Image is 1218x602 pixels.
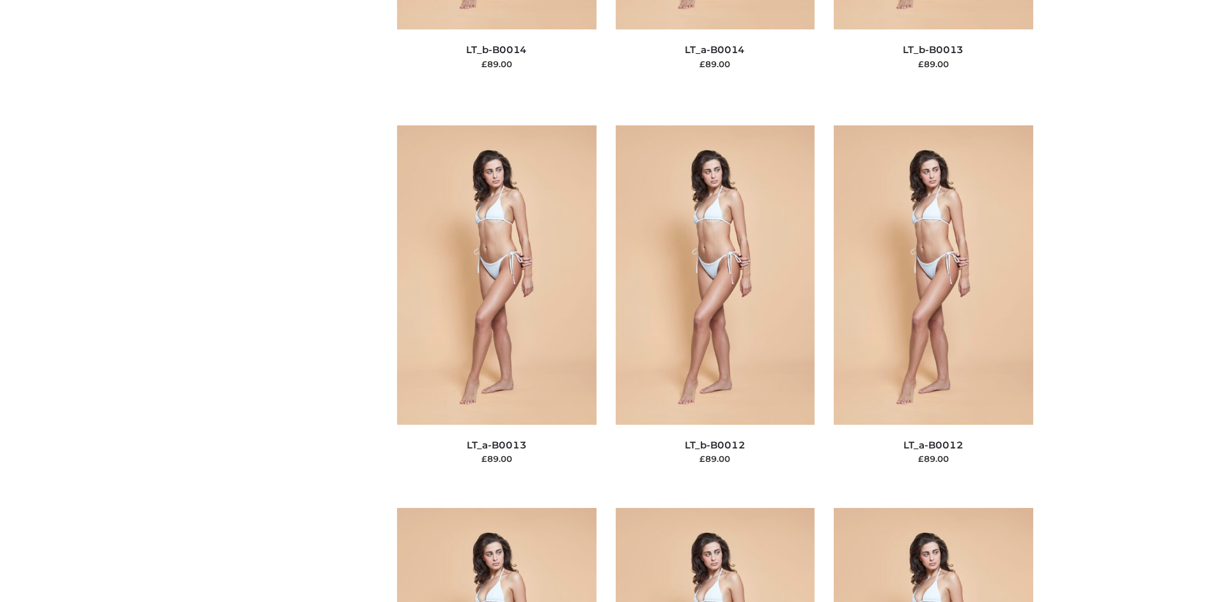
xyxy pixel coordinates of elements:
bdi: 89.00 [699,59,730,69]
bdi: 89.00 [918,454,949,464]
span: £ [918,59,924,69]
bdi: 89.00 [481,454,512,464]
bdi: 89.00 [481,59,512,69]
span: £ [918,454,924,464]
a: LT_b-B0012 [685,439,746,451]
img: LT_a-B0012 [834,125,1033,424]
img: LT_b-B0012 [616,125,815,424]
a: LT_a-B0013 [467,439,527,451]
a: LT_b-B0014 [466,44,527,56]
bdi: 89.00 [699,454,730,464]
a: LT_a-B0014 [685,44,745,56]
a: LT_b-B0013 [903,44,964,56]
span: £ [699,454,705,464]
a: LT_a-B0012 [903,439,964,451]
span: £ [699,59,705,69]
span: £ [481,454,487,464]
img: LT_a-B0013 [397,125,597,424]
span: £ [481,59,487,69]
bdi: 89.00 [918,59,949,69]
